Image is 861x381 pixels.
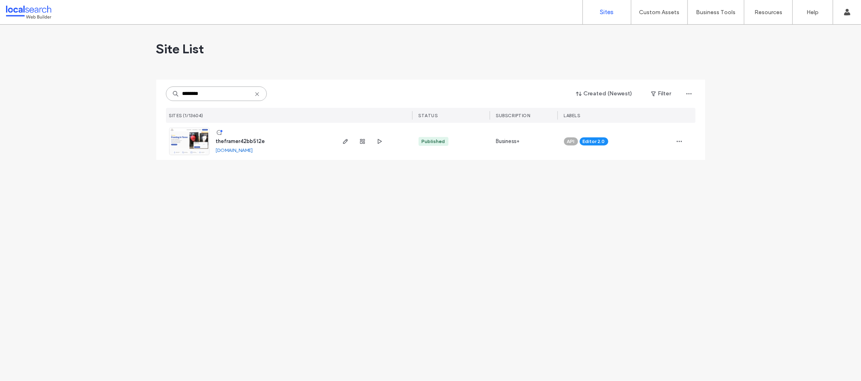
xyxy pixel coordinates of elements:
[156,41,204,57] span: Site List
[567,138,575,145] span: API
[496,137,520,145] span: Business+
[216,138,265,144] a: theframer42bb512e
[754,9,782,16] label: Resources
[807,9,819,16] label: Help
[564,113,580,118] span: LABELS
[583,138,605,145] span: Editor 2.0
[216,147,253,153] a: [DOMAIN_NAME]
[569,87,640,100] button: Created (Newest)
[169,113,204,118] span: SITES (1/13604)
[643,87,679,100] button: Filter
[422,138,445,145] div: Published
[419,113,438,118] span: STATUS
[496,113,530,118] span: SUBSCRIPTION
[600,8,614,16] label: Sites
[639,9,680,16] label: Custom Assets
[19,6,35,13] span: Help
[696,9,736,16] label: Business Tools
